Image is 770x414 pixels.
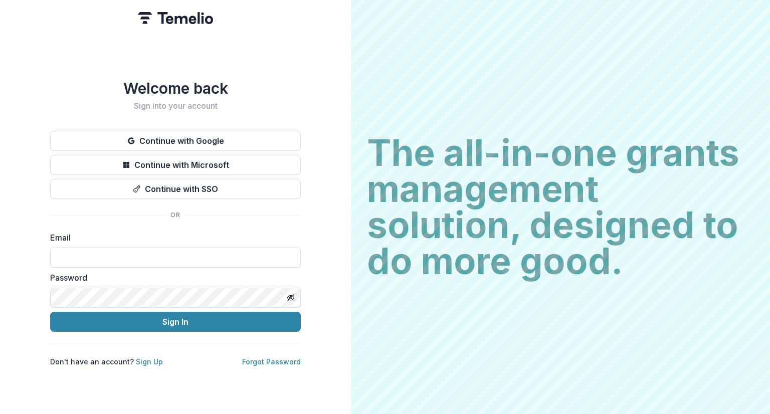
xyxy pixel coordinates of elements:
h2: Sign into your account [50,101,301,111]
a: Sign Up [136,357,163,366]
p: Don't have an account? [50,356,163,367]
button: Continue with Microsoft [50,155,301,175]
label: Email [50,232,295,244]
img: Temelio [138,12,213,24]
a: Forgot Password [242,357,301,366]
button: Continue with SSO [50,179,301,199]
label: Password [50,272,295,284]
button: Toggle password visibility [283,290,299,306]
h1: Welcome back [50,79,301,97]
button: Continue with Google [50,131,301,151]
button: Sign In [50,312,301,332]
